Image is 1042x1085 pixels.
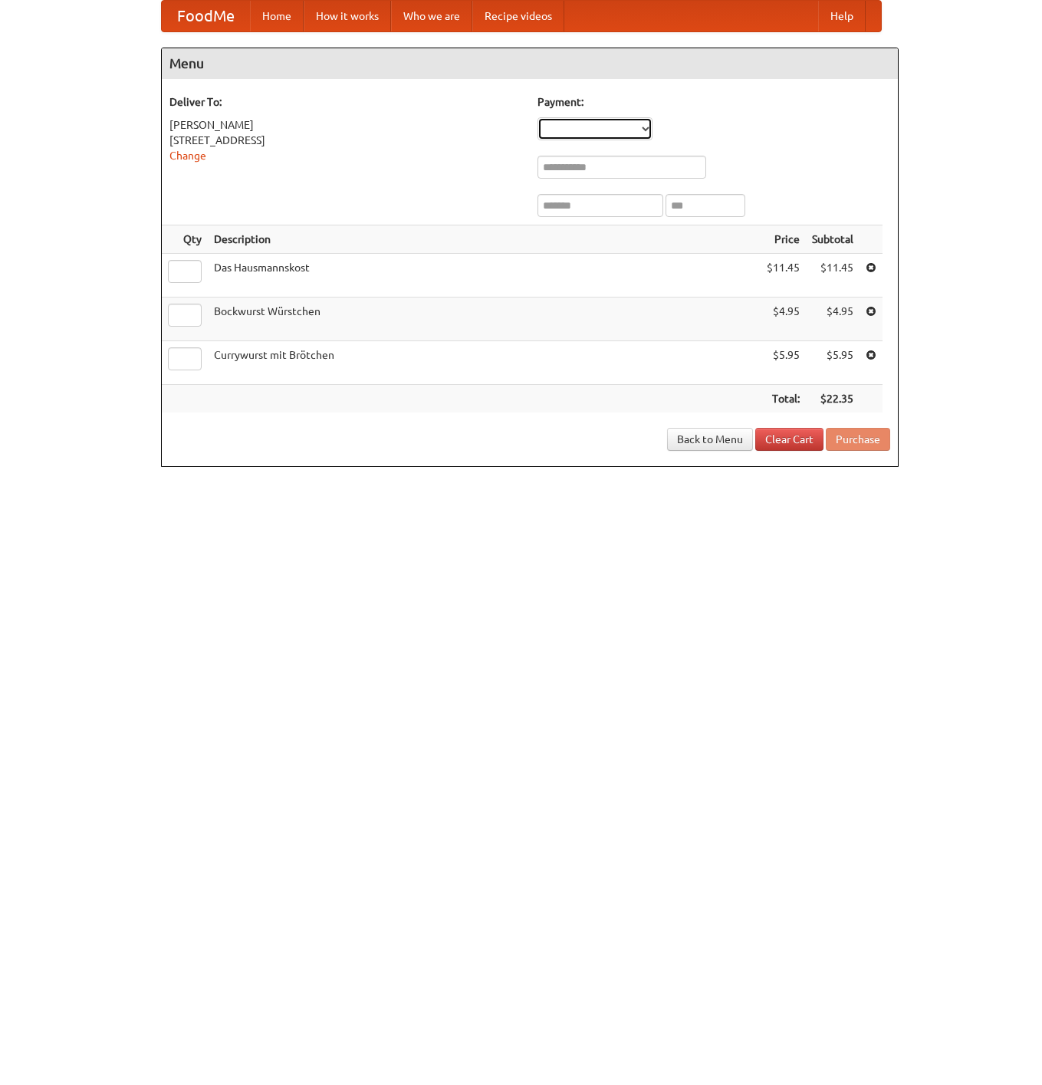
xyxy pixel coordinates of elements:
[169,133,522,148] div: [STREET_ADDRESS]
[304,1,391,31] a: How it works
[806,254,860,298] td: $11.45
[761,298,806,341] td: $4.95
[806,385,860,413] th: $22.35
[761,254,806,298] td: $11.45
[761,341,806,385] td: $5.95
[755,428,823,451] a: Clear Cart
[169,150,206,162] a: Change
[162,48,898,79] h4: Menu
[667,428,753,451] a: Back to Menu
[162,225,208,254] th: Qty
[208,298,761,341] td: Bockwurst Würstchen
[537,94,890,110] h5: Payment:
[162,1,250,31] a: FoodMe
[208,341,761,385] td: Currywurst mit Brötchen
[391,1,472,31] a: Who we are
[806,298,860,341] td: $4.95
[806,225,860,254] th: Subtotal
[169,117,522,133] div: [PERSON_NAME]
[208,254,761,298] td: Das Hausmannskost
[806,341,860,385] td: $5.95
[472,1,564,31] a: Recipe videos
[761,385,806,413] th: Total:
[761,225,806,254] th: Price
[169,94,522,110] h5: Deliver To:
[818,1,866,31] a: Help
[250,1,304,31] a: Home
[208,225,761,254] th: Description
[826,428,890,451] button: Purchase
